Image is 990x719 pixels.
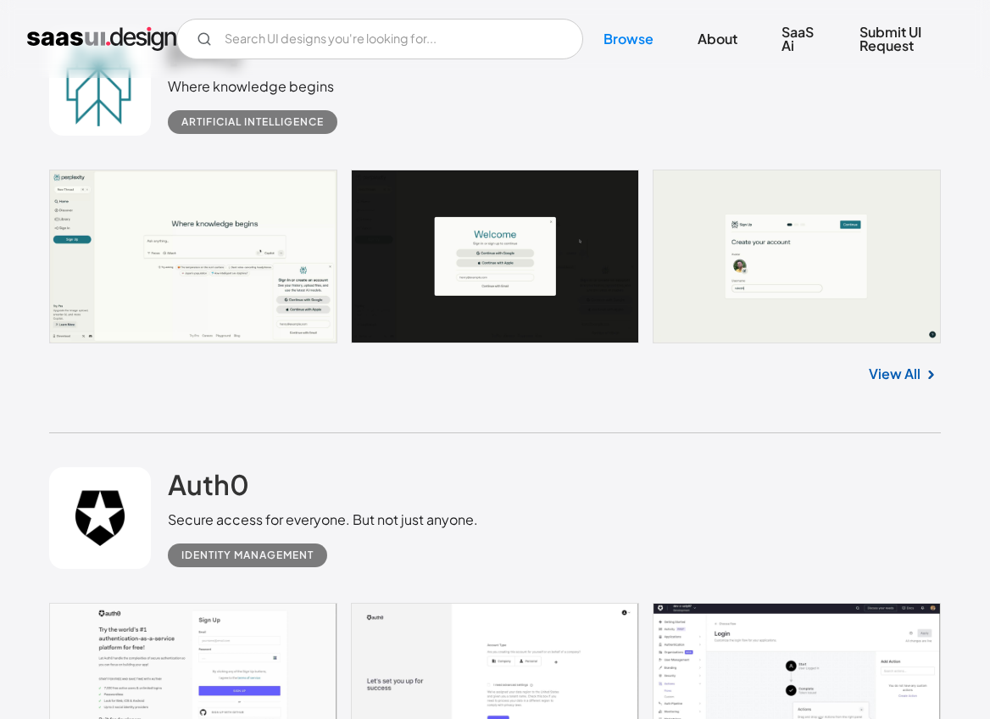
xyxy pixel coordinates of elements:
[583,20,674,58] a: Browse
[168,76,351,97] div: Where knowledge begins
[168,510,478,530] div: Secure access for everyone. But not just anyone.
[176,19,583,59] form: Email Form
[761,14,835,64] a: SaaS Ai
[839,14,963,64] a: Submit UI Request
[869,364,920,384] a: View All
[677,20,758,58] a: About
[181,112,324,132] div: Artificial Intelligence
[181,545,314,566] div: Identity Management
[168,467,249,501] h2: Auth0
[27,25,176,53] a: home
[176,19,583,59] input: Search UI designs you're looking for...
[168,467,249,510] a: Auth0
